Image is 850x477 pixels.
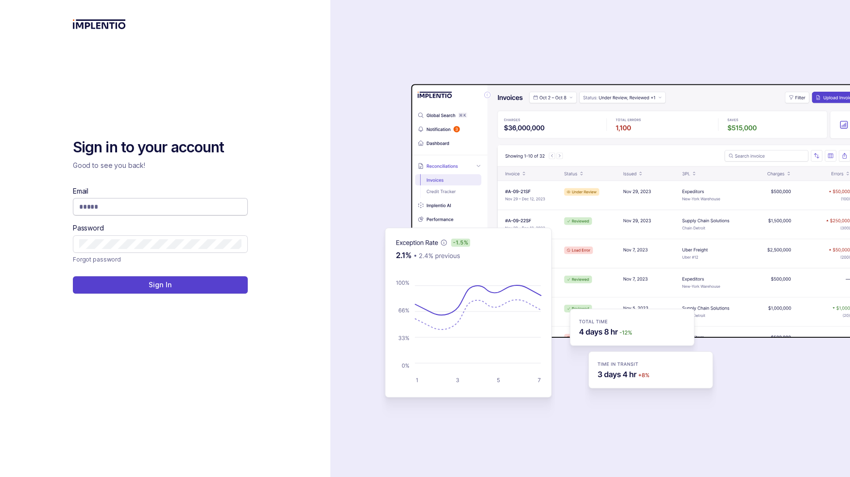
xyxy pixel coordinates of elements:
[73,161,248,170] p: Good to see you back!
[73,19,126,29] img: logo
[73,255,121,264] p: Forgot password
[149,280,171,290] p: Sign In
[73,223,104,233] label: Password
[73,255,121,264] a: Link Forgot password
[73,186,88,196] label: Email
[73,138,248,157] h2: Sign in to your account
[73,276,248,294] button: Sign In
